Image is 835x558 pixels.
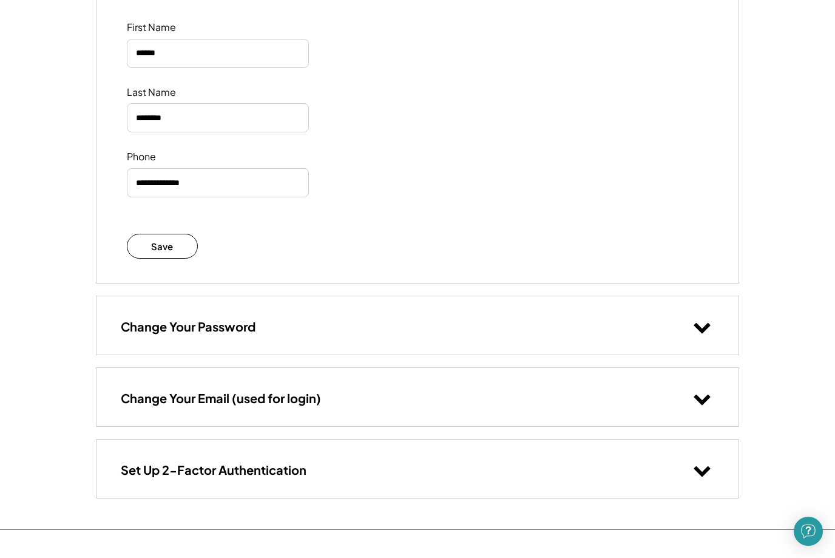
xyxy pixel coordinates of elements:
[127,234,198,259] button: Save
[127,86,248,99] div: Last Name
[121,319,255,335] h3: Change Your Password
[794,517,823,546] div: Open Intercom Messenger
[121,390,321,406] h3: Change Your Email (used for login)
[121,462,306,478] h3: Set Up 2-Factor Authentication
[127,21,248,34] div: First Name
[127,151,248,163] div: Phone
